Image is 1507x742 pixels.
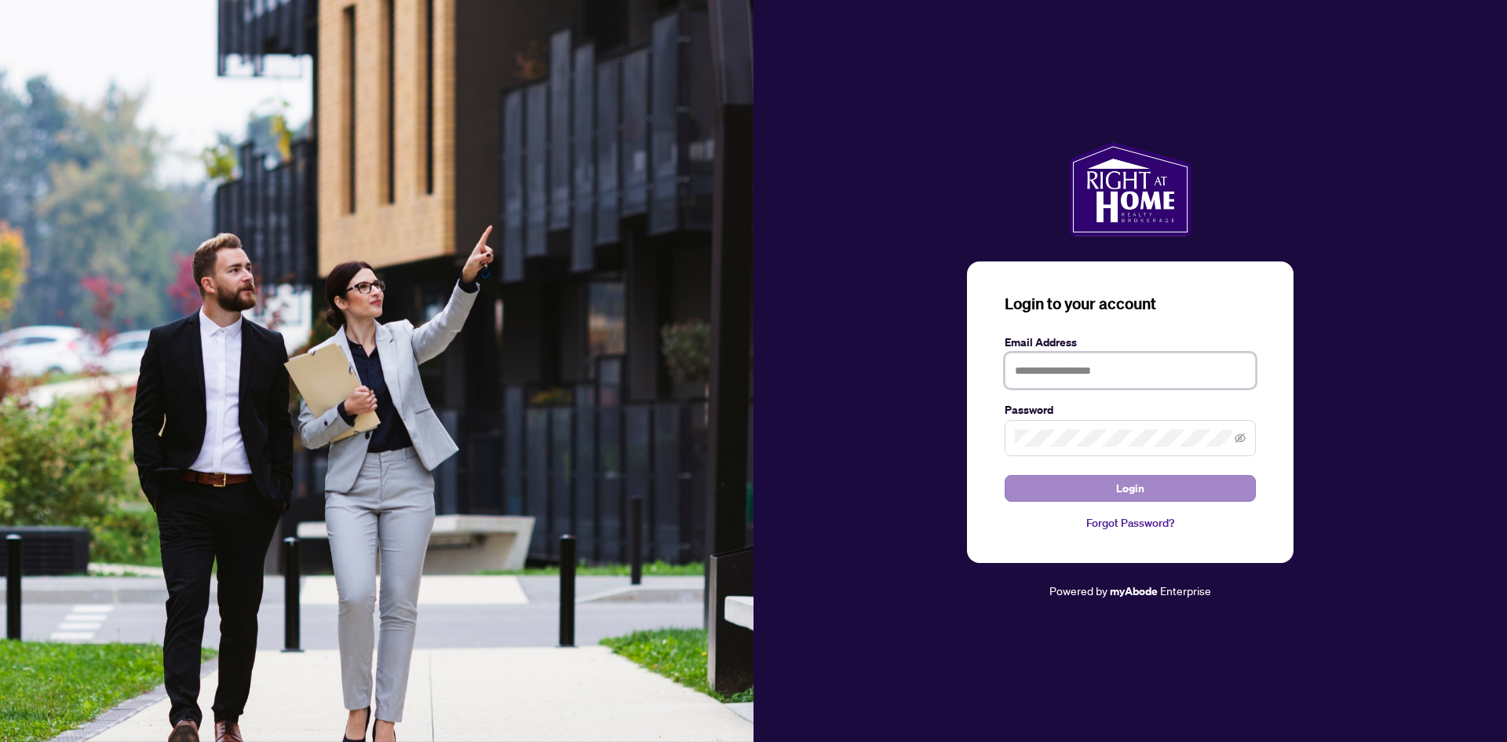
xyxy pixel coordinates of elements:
span: Enterprise [1160,583,1211,598]
a: Forgot Password? [1005,514,1256,532]
h3: Login to your account [1005,293,1256,315]
span: Powered by [1049,583,1107,598]
img: ma-logo [1069,142,1191,236]
button: Login [1005,475,1256,502]
span: eye-invisible [1235,433,1246,444]
span: Login [1116,476,1144,501]
a: myAbode [1110,583,1158,600]
label: Email Address [1005,334,1256,351]
label: Password [1005,401,1256,419]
